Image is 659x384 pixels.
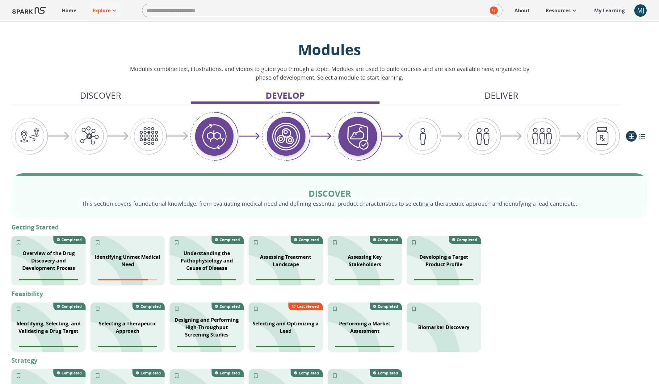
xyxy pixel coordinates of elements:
a: My Learning [591,4,628,17]
p: Develop [266,89,305,102]
div: Dart hitting bullseye [11,303,86,352]
p: Discover [80,89,121,102]
p: Completed [299,370,319,376]
span: Module completion progress of user [19,346,78,347]
div: Graphic showing the progression through the Discover, Develop, and Deliver pipeline, highlighting... [11,112,620,161]
span: Module completion progress of user [177,279,236,280]
p: Strategy [11,356,648,365]
button: account of current user [634,4,647,17]
button: search [487,4,498,17]
p: Understanding the Pathophysiology and Cause of Disease [173,250,240,272]
svg: Add to My Learning [15,306,22,312]
span: Module completion progress of user [335,279,394,280]
p: Overview of the Drug Discovery and Development Process [15,250,82,272]
p: Completed [378,304,398,309]
button: grid view [626,131,637,142]
p: Completed [61,304,82,309]
span: Module completion progress of user [177,346,236,347]
img: arrow-right [107,132,129,141]
a: Home [59,4,79,17]
p: Assessing Key Stakeholders [331,253,398,268]
svg: Add to My Learning [411,306,417,312]
img: arrow-right [501,132,522,141]
svg: Add to My Learning [94,239,101,246]
p: Selecting a Therapeutic Approach [94,320,161,335]
a: About [511,4,533,17]
svg: Add to My Learning [94,373,101,379]
p: Getting Started [11,223,648,232]
svg: Add to My Learning [94,306,101,312]
svg: Add to My Learning [332,306,338,312]
p: Resources [546,7,571,14]
p: Feasibility [11,289,648,299]
a: Explore [89,4,121,17]
p: Explore [92,7,111,14]
div: SPARK NS branding pattern [249,236,323,285]
svg: Add to My Learning [174,306,180,312]
p: Completed [61,370,82,376]
img: arrow-right [310,133,332,140]
p: Completed [299,237,319,242]
img: arrow-right [238,133,260,140]
p: Modules [123,39,536,60]
svg: Add to My Learning [253,373,259,379]
span: Module completion progress of user [256,279,315,280]
p: Identifying, Selecting, and Validating a Drug Target [15,320,82,335]
div: SPARK NS branding pattern [90,236,165,285]
p: Home [62,7,76,14]
svg: Add to My Learning [411,239,417,246]
svg: Add to My Learning [332,239,338,246]
p: Deliver [485,89,518,102]
span: Module completion progress of user [98,279,157,280]
img: Logo of SPARK at Stanford [12,3,46,18]
p: About [514,7,530,14]
svg: Add to My Learning [174,239,180,246]
p: Completed [220,237,240,242]
p: Biomarker Discovery [418,324,469,331]
p: Performing a Market Assessment [331,320,398,335]
span: Module completion progress of user [19,279,78,280]
div: SPARK NS branding pattern [407,303,481,352]
svg: Add to My Learning [15,373,22,379]
p: Last viewed [297,304,319,309]
p: Completed [141,370,161,376]
img: arrow-right [167,132,188,141]
div: Spark NS branding pattern [90,303,165,352]
svg: Add to My Learning [253,239,259,246]
p: Designing and Performing High-Throughput Screening Studies [173,316,240,338]
svg: Add to My Learning [174,373,180,379]
img: arrow-right [48,132,69,141]
span: Module completion progress of user [98,346,157,347]
p: Completed [378,237,398,242]
button: list view [637,131,648,142]
a: Resources [543,4,581,17]
div: SPARK NS branding pattern [170,236,244,285]
div: SPARK NS branding pattern [11,236,86,285]
p: Identifying Unmet Medical Need [94,253,161,268]
img: arrow-right [560,132,581,141]
svg: Add to My Learning [332,373,338,379]
div: SPARK NS branding pattern [170,303,244,352]
p: Completed [220,370,240,376]
p: Completed [141,304,161,309]
p: Assessing Treatment Landscape [252,253,319,268]
p: My Learning [594,7,625,14]
p: Completed [457,237,477,242]
p: This section covers foundational knowledge: from evaluating medical need and defining essential p... [31,199,628,208]
p: Selecting and Optimizing a Lead [252,320,319,335]
div: SPARK NS branding pattern [249,303,323,352]
span: Module completion progress of user [414,279,473,280]
svg: Add to My Learning [253,306,259,312]
div: SPARK NS branding pattern [328,303,402,352]
p: Completed [61,237,82,242]
p: Modules combine text, illustrations, and videos to guide you through a topic. Modules are used to... [123,64,536,82]
img: arrow-right [382,133,403,140]
p: Completed [378,370,398,376]
span: Module completion progress of user [335,346,394,347]
svg: Add to My Learning [15,239,22,246]
p: Completed [220,304,240,309]
p: Developing a Target Product Profile [410,253,477,268]
span: Module completion progress of user [256,346,315,347]
img: arrow-right [441,132,463,141]
div: SPARK NS branding pattern [407,236,481,285]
